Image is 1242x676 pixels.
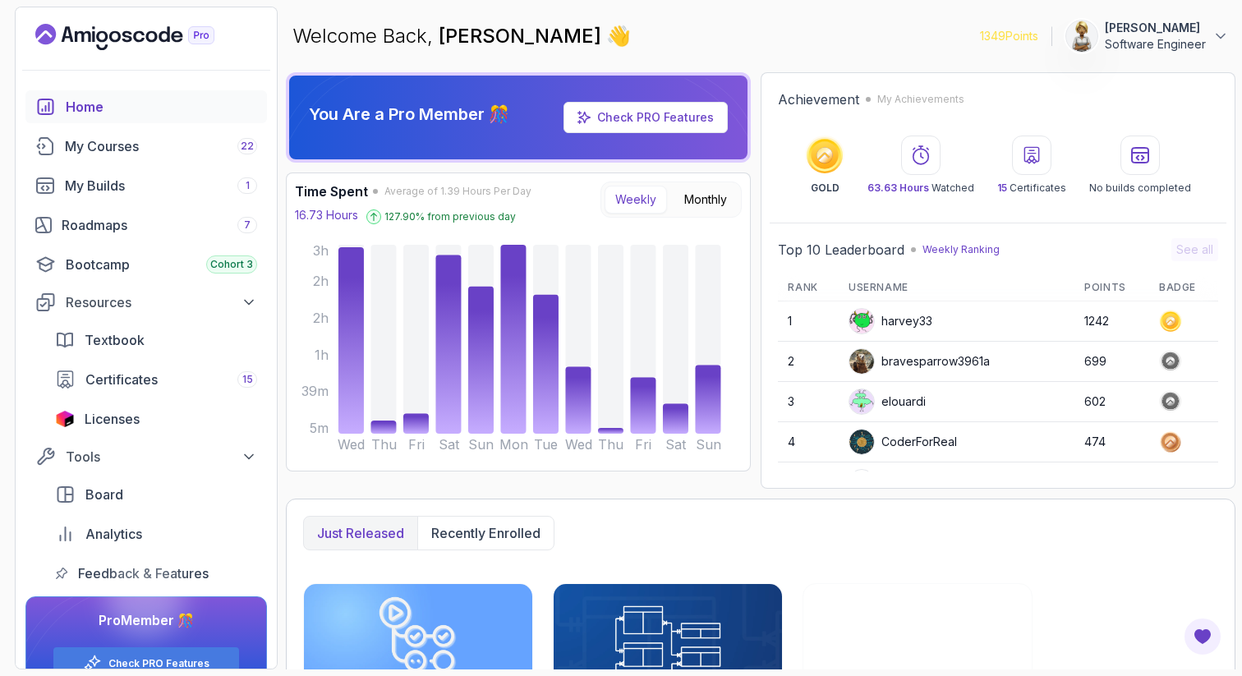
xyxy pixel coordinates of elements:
img: default monster avatar [849,309,874,333]
td: 699 [1074,342,1149,382]
img: default monster avatar [849,389,874,414]
div: Home [66,97,257,117]
div: Resources [66,292,257,312]
span: 👋 [606,23,631,49]
tspan: Sat [665,436,687,453]
button: Just released [304,517,417,550]
p: No builds completed [1089,182,1191,195]
button: Tools [25,442,267,471]
a: bootcamp [25,248,267,281]
td: 2 [778,342,839,382]
tspan: Sun [468,436,494,453]
p: 1349 Points [980,28,1038,44]
p: 16.73 Hours [295,207,358,223]
div: CoderForReal [849,429,957,455]
h3: Time Spent [295,182,368,201]
tspan: Wed [338,436,365,453]
span: Cohort 3 [210,258,253,271]
th: Rank [778,274,839,301]
p: Just released [317,523,404,543]
a: builds [25,169,267,202]
button: Resources [25,287,267,317]
td: 474 [1074,422,1149,462]
a: analytics [45,517,267,550]
button: Monthly [674,186,738,214]
div: elouardi [849,389,926,415]
tspan: Fri [635,436,651,453]
div: harvey33 [849,308,932,334]
p: 127.90 % from previous day [384,210,516,223]
a: Check PRO Features [597,110,714,124]
tspan: Fri [408,436,425,453]
td: 4 [778,422,839,462]
span: Analytics [85,524,142,544]
span: Certificates [85,370,158,389]
p: You Are a Pro Member 🎊 [309,103,509,126]
a: licenses [45,402,267,435]
tspan: 3h [313,242,329,259]
img: user profile image [849,349,874,374]
a: roadmaps [25,209,267,241]
img: user profile image [849,430,874,454]
p: Software Engineer [1105,36,1206,53]
button: user profile image[PERSON_NAME]Software Engineer [1065,20,1229,53]
button: See all [1171,238,1218,261]
h2: Achievement [778,90,859,109]
td: 1 [778,301,839,342]
div: My Builds [65,176,257,195]
a: textbook [45,324,267,356]
span: 63.63 Hours [867,182,929,194]
div: Tools [66,447,257,467]
img: user profile image [849,470,874,494]
img: user profile image [1066,21,1097,52]
tspan: Sat [439,436,460,453]
tspan: 1h [315,347,329,363]
td: 602 [1074,382,1149,422]
a: certificates [45,363,267,396]
span: 7 [244,218,251,232]
td: 1242 [1074,301,1149,342]
span: 1 [246,179,250,192]
p: [PERSON_NAME] [1105,20,1206,36]
th: Badge [1149,274,1218,301]
tspan: Thu [371,436,397,453]
a: courses [25,130,267,163]
tspan: Sun [696,436,721,453]
span: Board [85,485,123,504]
tspan: 2h [313,273,329,289]
div: bravesparrow3961a [849,348,990,375]
th: Points [1074,274,1149,301]
tspan: 5m [310,420,329,436]
h2: Top 10 Leaderboard [778,240,904,260]
p: Welcome Back, [292,23,631,49]
div: Roadmaps [62,215,257,235]
tspan: Thu [598,436,623,453]
a: board [45,478,267,511]
a: Landing page [35,24,252,50]
a: feedback [45,557,267,590]
p: GOLD [811,182,839,195]
tspan: 2h [313,310,329,326]
td: 5 [778,462,839,503]
tspan: Tue [534,436,558,453]
td: 3 [778,382,839,422]
tspan: 39m [301,383,329,399]
span: Textbook [85,330,145,350]
p: Certificates [997,182,1066,195]
div: IssaKass [849,469,927,495]
p: Weekly Ranking [922,243,1000,256]
th: Username [839,274,1074,301]
span: [PERSON_NAME] [439,24,606,48]
p: Watched [867,182,974,195]
span: Licenses [85,409,140,429]
a: Check PRO Features [108,657,209,670]
tspan: Mon [499,436,528,453]
button: Open Feedback Button [1183,617,1222,656]
p: My Achievements [877,93,964,106]
div: Bootcamp [66,255,257,274]
div: My Courses [65,136,257,156]
span: 22 [241,140,254,153]
span: Feedback & Features [78,563,209,583]
tspan: Wed [565,436,592,453]
a: Check PRO Features [563,102,728,133]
